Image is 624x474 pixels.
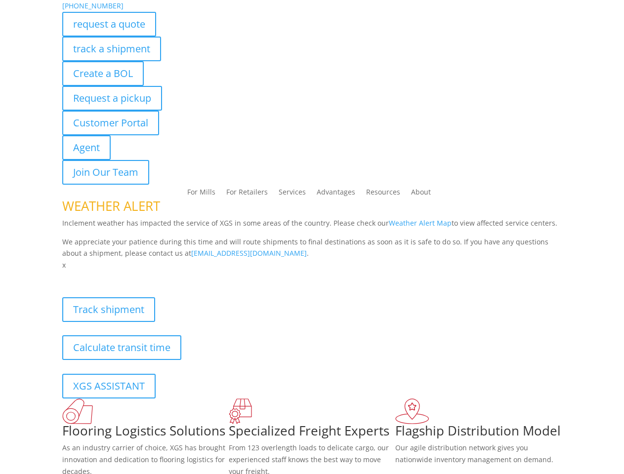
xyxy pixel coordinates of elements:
[62,37,161,61] a: track a shipment
[317,189,355,199] a: Advantages
[62,197,160,215] span: WEATHER ALERT
[62,12,156,37] a: request a quote
[191,248,307,258] a: [EMAIL_ADDRESS][DOMAIN_NAME]
[62,111,159,135] a: Customer Portal
[62,273,283,282] b: Visibility, transparency, and control for your entire supply chain.
[279,189,306,199] a: Services
[226,189,268,199] a: For Retailers
[395,443,553,464] span: Our agile distribution network gives you nationwide inventory management on demand.
[62,1,124,10] a: [PHONE_NUMBER]
[62,160,149,185] a: Join Our Team
[62,335,181,360] a: Calculate transit time
[62,259,561,271] p: x
[62,424,229,442] h1: Flooring Logistics Solutions
[62,217,561,236] p: Inclement weather has impacted the service of XGS in some areas of the country. Please check our ...
[62,236,561,260] p: We appreciate your patience during this time and will route shipments to final destinations as so...
[62,86,162,111] a: Request a pickup
[389,218,452,228] a: Weather Alert Map
[366,189,400,199] a: Resources
[62,398,93,424] img: xgs-icon-total-supply-chain-intelligence-red
[229,424,395,442] h1: Specialized Freight Experts
[411,189,431,199] a: About
[187,189,215,199] a: For Mills
[229,398,252,424] img: xgs-icon-focused-on-flooring-red
[62,374,156,398] a: XGS ASSISTANT
[62,135,111,160] a: Agent
[62,297,155,322] a: Track shipment
[62,61,144,86] a: Create a BOL
[395,424,562,442] h1: Flagship Distribution Model
[395,398,429,424] img: xgs-icon-flagship-distribution-model-red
